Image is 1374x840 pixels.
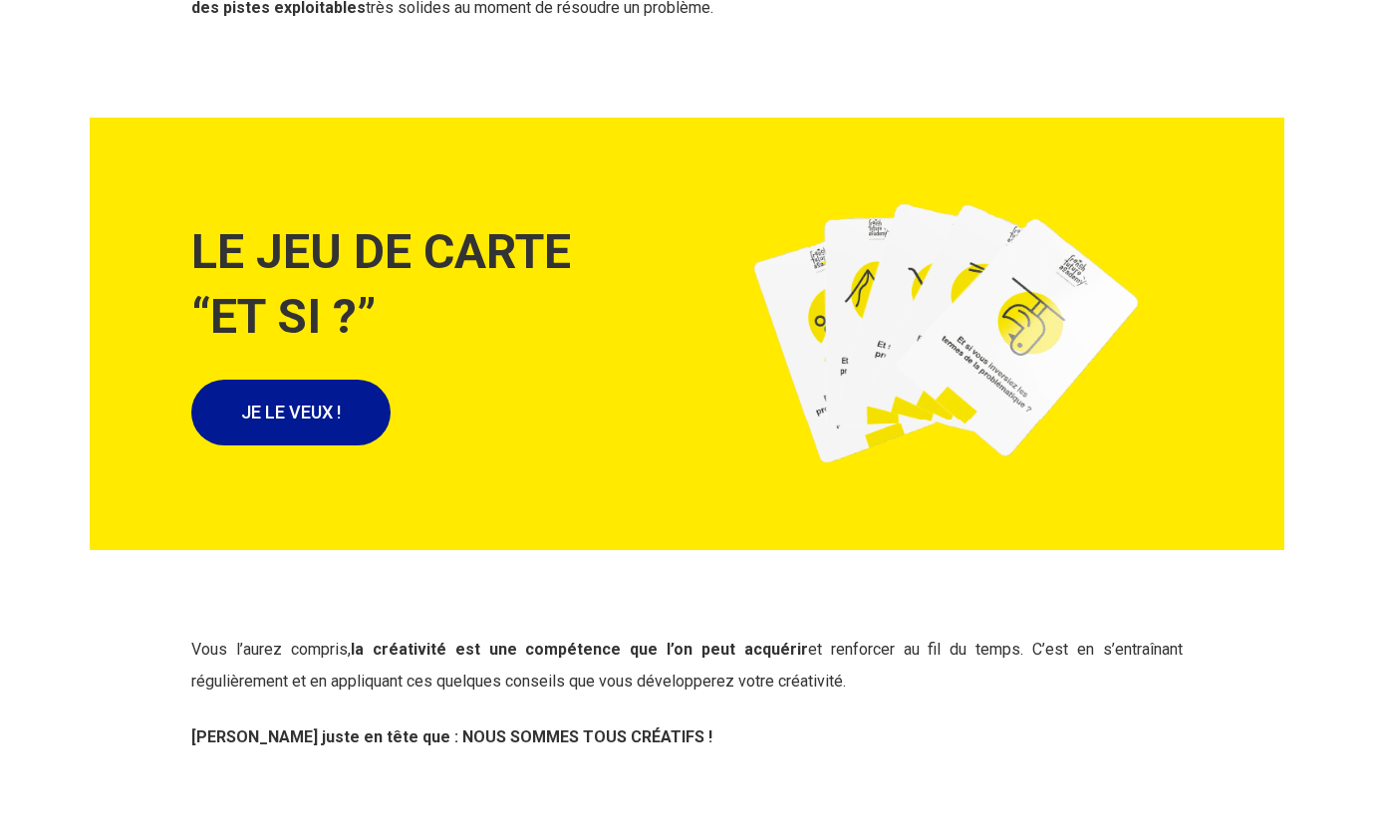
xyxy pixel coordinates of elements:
h2: “ET SI ?” [191,288,677,346]
img: jeu cartes et si idéation [697,177,1183,501]
span: JE LE VEUX ! [241,403,341,422]
span: Vous l’aurez compris, et renforcer au fil du temps. C’est en s’entraînant régulièrement et en app... [191,640,1182,691]
strong: [PERSON_NAME] juste en tête que : NOUS SOMMES TOUS CRÉATIFS ! [191,727,712,746]
strong: la créativité est une compétence que l’on peut acquérir [351,640,808,659]
a: JE LE VEUX ! [191,380,391,445]
h2: LE JEU DE CARTE [191,223,677,281]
